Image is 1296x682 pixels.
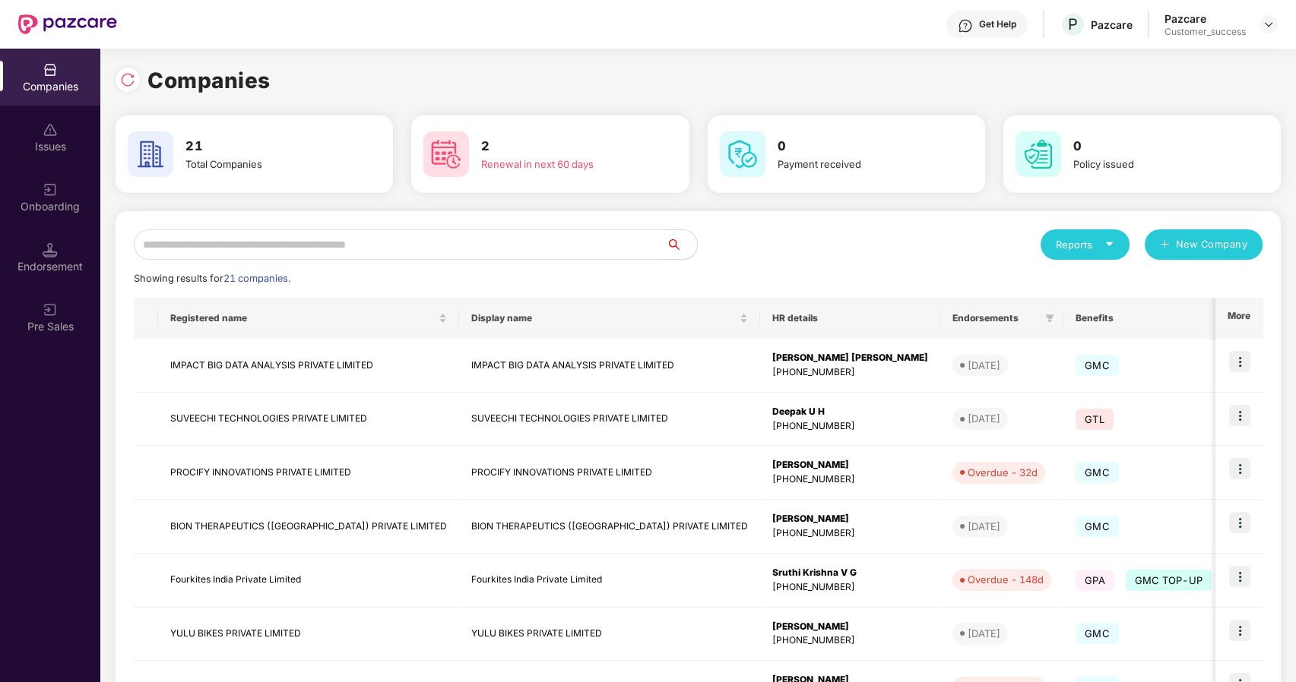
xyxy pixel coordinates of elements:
[481,137,646,156] h3: 2
[459,554,760,608] td: Fourkites India Private Limited
[459,298,760,339] th: Display name
[18,14,117,34] img: New Pazcare Logo
[223,273,290,284] span: 21 companies.
[158,446,459,500] td: PROCIFY INNOVATIONS PRIVATE LIMITED
[1164,26,1246,38] div: Customer_success
[1073,137,1238,156] h3: 0
[772,419,928,434] div: [PHONE_NUMBER]
[1091,17,1133,32] div: Pazcare
[43,62,58,77] img: svg+xml;base64,PHN2ZyBpZD0iQ29tcGFuaWVzIiB4bWxucz0iaHR0cDovL3d3dy53My5vcmcvMjAwMC9zdmciIHdpZHRoPS...
[471,312,737,324] span: Display name
[1104,239,1114,249] span: caret-down
[185,137,350,156] h3: 21
[459,446,760,500] td: PROCIFY INNOVATIONS PRIVATE LIMITED
[1068,15,1078,33] span: P
[1229,458,1250,479] img: icon
[1263,18,1275,30] img: svg+xml;base64,PHN2ZyBpZD0iRHJvcGRvd24tMzJ4MzIiIHhtbG5zPSJodHRwOi8vd3d3LnczLm9yZy8yMDAwL3N2ZyIgd2...
[158,608,459,661] td: YULU BIKES PRIVATE LIMITED
[158,554,459,608] td: Fourkites India Private Limited
[1073,156,1238,172] div: Policy issued
[1076,355,1119,376] span: GMC
[778,156,943,172] div: Payment received
[958,18,973,33] img: svg+xml;base64,PHN2ZyBpZD0iSGVscC0zMngzMiIgeG1sbnM9Imh0dHA6Ly93d3cudzMub3JnLzIwMDAvc3ZnIiB3aWR0aD...
[1045,314,1054,323] span: filter
[1042,309,1057,327] span: filter
[1076,462,1119,483] span: GMC
[147,64,271,97] h1: Companies
[968,626,1000,641] div: [DATE]
[43,242,58,257] img: svg+xml;base64,PHN2ZyB3aWR0aD0iMTQuNSIgaGVpZ2h0PSIxNC41IiB2aWV3Qm94PSIwIDAgMTYgMTYiIGZpbGw9Im5vbm...
[772,620,928,634] div: [PERSON_NAME]
[1215,298,1263,339] th: More
[134,273,290,284] span: Showing results for
[772,526,928,541] div: [PHONE_NUMBER]
[772,458,928,472] div: [PERSON_NAME]
[772,472,928,487] div: [PHONE_NUMBER]
[128,131,173,177] img: svg+xml;base64,PHN2ZyB4bWxucz0iaHR0cDovL3d3dy53My5vcmcvMjAwMC9zdmciIHdpZHRoPSI2MCIgaGVpZ2h0PSI2MC...
[1160,239,1170,251] span: plus
[1229,512,1250,533] img: icon
[158,500,459,554] td: BION THERAPEUTICS ([GEOGRAPHIC_DATA]) PRIVATE LIMITED
[1126,570,1212,591] span: GMC TOP-UP
[43,182,58,197] img: svg+xml;base64,PHN2ZyB3aWR0aD0iMjAiIGhlaWdodD0iMjAiIHZpZXdCb3g9IjAgMCAyMCAyMCIgZmlsbD0ibm9uZSIgeG...
[1076,516,1119,537] span: GMC
[1164,11,1246,26] div: Pazcare
[968,411,1000,426] div: [DATE]
[43,302,58,317] img: svg+xml;base64,PHN2ZyB3aWR0aD0iMjAiIGhlaWdodD0iMjAiIHZpZXdCb3g9IjAgMCAyMCAyMCIgZmlsbD0ibm9uZSIgeG...
[666,229,698,260] button: search
[1229,351,1250,372] img: icon
[1145,229,1263,260] button: plusNew Company
[1076,409,1114,430] span: GTL
[968,572,1044,587] div: Overdue - 148d
[1076,623,1119,644] span: GMC
[968,519,1000,534] div: [DATE]
[1016,131,1061,177] img: svg+xml;base64,PHN2ZyB4bWxucz0iaHR0cDovL3d3dy53My5vcmcvMjAwMC9zdmciIHdpZHRoPSI2MCIgaGVpZ2h0PSI2MC...
[43,122,58,137] img: svg+xml;base64,PHN2ZyBpZD0iSXNzdWVzX2Rpc2FibGVkIiB4bWxucz0iaHR0cDovL3d3dy53My5vcmcvMjAwMC9zdmciIH...
[185,156,350,172] div: Total Companies
[772,365,928,380] div: [PHONE_NUMBER]
[1229,566,1250,587] img: icon
[979,18,1016,30] div: Get Help
[1229,405,1250,426] img: icon
[158,393,459,447] td: SUVEECHI TECHNOLOGIES PRIVATE LIMITED
[772,580,928,595] div: [PHONE_NUMBER]
[772,405,928,419] div: Deepak U H
[459,393,760,447] td: SUVEECHI TECHNOLOGIES PRIVATE LIMITED
[158,298,459,339] th: Registered name
[1176,237,1248,252] span: New Company
[772,566,928,580] div: Sruthi Krishna V G
[120,72,135,87] img: svg+xml;base64,PHN2ZyBpZD0iUmVsb2FkLTMyeDMyIiB4bWxucz0iaHR0cDovL3d3dy53My5vcmcvMjAwMC9zdmciIHdpZH...
[481,156,646,172] div: Renewal in next 60 days
[459,500,760,554] td: BION THERAPEUTICS ([GEOGRAPHIC_DATA]) PRIVATE LIMITED
[952,312,1039,324] span: Endorsements
[720,131,765,177] img: svg+xml;base64,PHN2ZyB4bWxucz0iaHR0cDovL3d3dy53My5vcmcvMjAwMC9zdmciIHdpZHRoPSI2MCIgaGVpZ2h0PSI2MC...
[459,339,760,393] td: IMPACT BIG DATA ANALYSIS PRIVATE LIMITED
[778,137,943,156] h3: 0
[666,238,697,251] span: search
[760,298,940,339] th: HR details
[772,512,928,526] div: [PERSON_NAME]
[158,339,459,393] td: IMPACT BIG DATA ANALYSIS PRIVATE LIMITED
[459,608,760,661] td: YULU BIKES PRIVATE LIMITED
[1229,620,1250,641] img: icon
[423,131,469,177] img: svg+xml;base64,PHN2ZyB4bWxucz0iaHR0cDovL3d3dy53My5vcmcvMjAwMC9zdmciIHdpZHRoPSI2MCIgaGVpZ2h0PSI2MC...
[170,312,436,324] span: Registered name
[772,633,928,648] div: [PHONE_NUMBER]
[968,358,1000,373] div: [DATE]
[1076,570,1114,591] span: GPA
[1056,237,1114,252] div: Reports
[968,465,1038,480] div: Overdue - 32d
[772,351,928,365] div: [PERSON_NAME] [PERSON_NAME]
